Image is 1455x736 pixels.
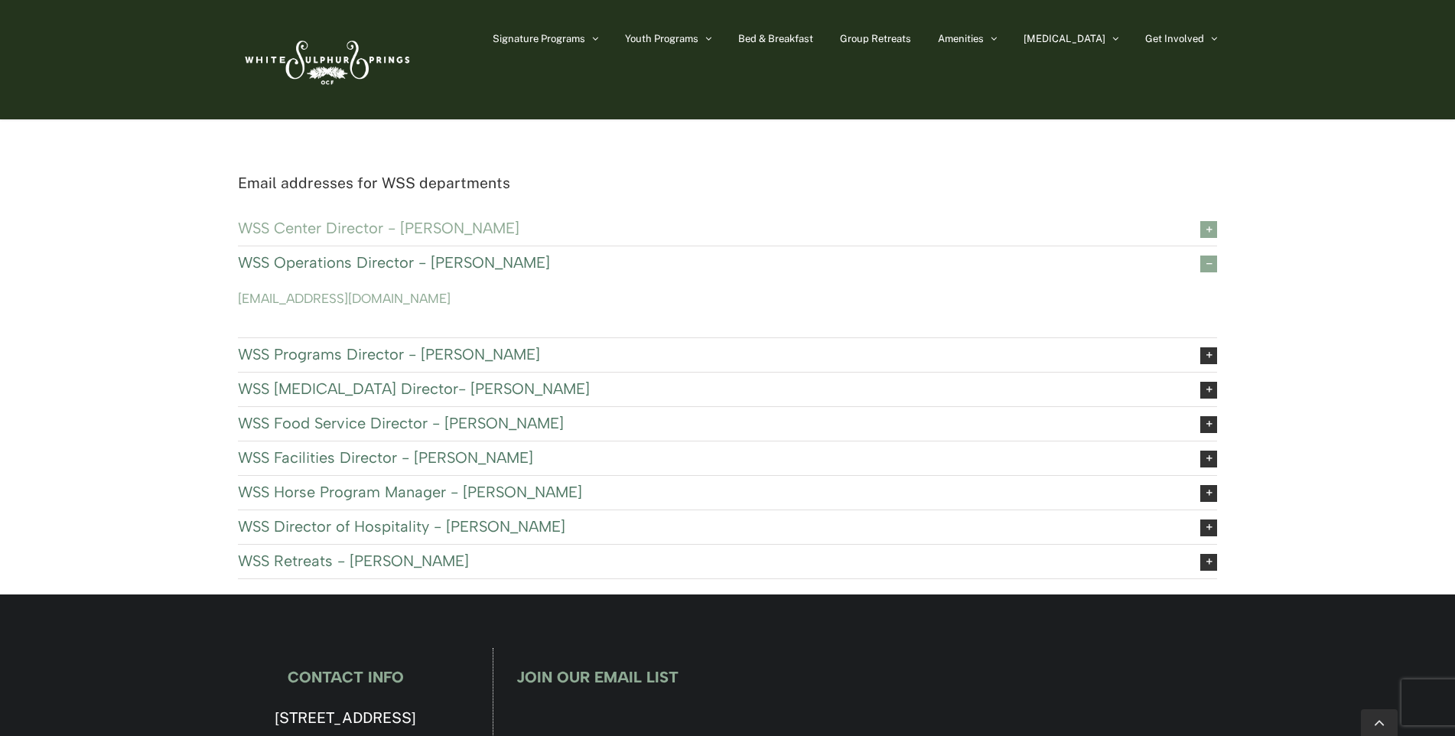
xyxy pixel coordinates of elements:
[238,246,1217,280] a: WSS Operations Director - [PERSON_NAME]
[238,171,1217,197] p: Email addresses for WSS departments
[238,24,414,96] img: White Sulphur Springs Logo
[1024,34,1105,44] span: [MEDICAL_DATA]
[238,338,1217,372] a: WSS Programs Director - [PERSON_NAME]
[238,552,1177,569] span: WSS Retreats - [PERSON_NAME]
[516,669,1217,686] h4: JOIN OUR EMAIL LIST
[238,407,1217,441] a: WSS Food Service Director - [PERSON_NAME]
[238,449,1177,466] span: WSS Facilities Director - [PERSON_NAME]
[238,254,1177,271] span: WSS Operations Director - [PERSON_NAME]
[625,34,698,44] span: Youth Programs
[238,346,1177,363] span: WSS Programs Director - [PERSON_NAME]
[238,545,1217,578] a: WSS Retreats - [PERSON_NAME]
[238,291,451,306] a: [EMAIL_ADDRESS][DOMAIN_NAME]
[938,34,984,44] span: Amenities
[238,212,1217,246] a: WSS Center Director - [PERSON_NAME]
[238,441,1217,475] a: WSS Facilities Director - [PERSON_NAME]
[238,705,454,731] p: [STREET_ADDRESS]
[238,518,1177,535] span: WSS Director of Hospitality - [PERSON_NAME]
[238,373,1217,406] a: WSS [MEDICAL_DATA] Director- [PERSON_NAME]
[238,484,1177,500] span: WSS Horse Program Manager - [PERSON_NAME]
[840,34,911,44] span: Group Retreats
[238,415,1177,432] span: WSS Food Service Director - [PERSON_NAME]
[1145,34,1204,44] span: Get Involved
[238,669,454,686] h4: CONTACT INFO
[238,380,1177,397] span: WSS [MEDICAL_DATA] Director- [PERSON_NAME]
[238,510,1217,544] a: WSS Director of Hospitality - [PERSON_NAME]
[238,220,1177,236] span: WSS Center Director - [PERSON_NAME]
[738,34,813,44] span: Bed & Breakfast
[238,476,1217,510] a: WSS Horse Program Manager - [PERSON_NAME]
[493,34,585,44] span: Signature Programs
